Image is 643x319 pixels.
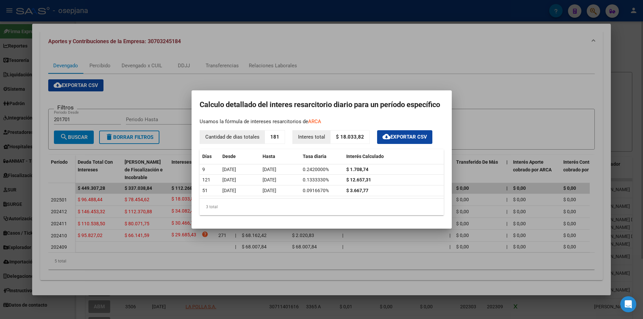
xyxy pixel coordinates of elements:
span: [DATE] [222,177,236,182]
h2: Calculo detallado del interes resarcitorio diario para un período específico [200,98,444,111]
span: [DATE] [222,167,236,172]
strong: $ 12.657,31 [346,177,371,182]
button: Exportar CSV [377,130,432,144]
span: Tasa diaria [303,154,327,159]
p: Usamos la fórmula de intereses resarcitorios de [200,118,444,126]
strong: $ 3.667,77 [346,188,368,193]
datatable-header-cell: Desde [220,149,260,164]
span: 0.0916670% [303,188,329,193]
strong: $ 18.033,82 [336,134,364,140]
span: 0.2420000% [303,167,329,172]
span: [DATE] [263,177,276,182]
span: [DATE] [222,188,236,193]
datatable-header-cell: Días [200,149,220,164]
div: 3 total [200,198,444,215]
span: Interés Calculado [346,154,384,159]
a: ARCA [308,118,321,125]
div: Open Intercom Messenger [620,296,636,312]
span: Días [202,154,212,159]
span: 51 [202,188,208,193]
span: 121 [202,177,210,182]
datatable-header-cell: Hasta [260,149,300,164]
span: 9 [202,167,205,172]
span: [DATE] [263,167,276,172]
span: Hasta [263,154,275,159]
span: Desde [222,154,236,159]
p: Interes total [293,131,331,144]
span: Exportar CSV [382,134,427,140]
strong: $ 1.708,74 [346,167,368,172]
p: Cantidad de dias totales [200,131,265,144]
mat-icon: cloud_download [382,133,390,141]
p: 181 [265,131,285,144]
span: [DATE] [263,188,276,193]
datatable-header-cell: Tasa diaria [300,149,344,164]
span: 0.1333330% [303,177,329,182]
datatable-header-cell: Interés Calculado [344,149,444,164]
